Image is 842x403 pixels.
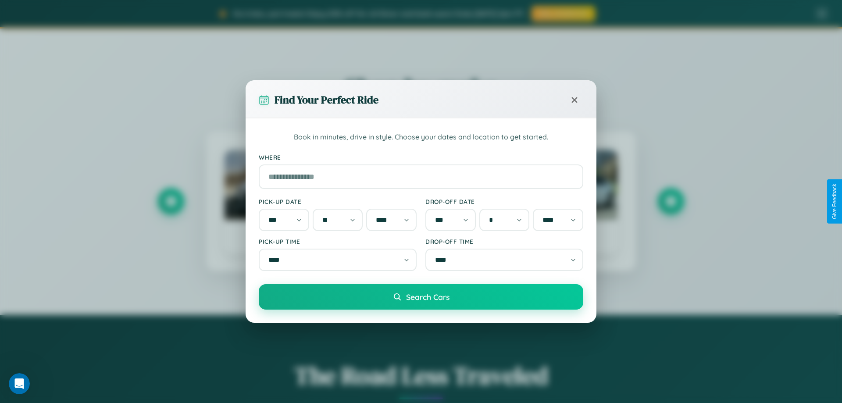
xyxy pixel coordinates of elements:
[406,292,450,302] span: Search Cars
[259,238,417,245] label: Pick-up Time
[425,198,583,205] label: Drop-off Date
[275,93,378,107] h3: Find Your Perfect Ride
[425,238,583,245] label: Drop-off Time
[259,153,583,161] label: Where
[259,284,583,310] button: Search Cars
[259,198,417,205] label: Pick-up Date
[259,132,583,143] p: Book in minutes, drive in style. Choose your dates and location to get started.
